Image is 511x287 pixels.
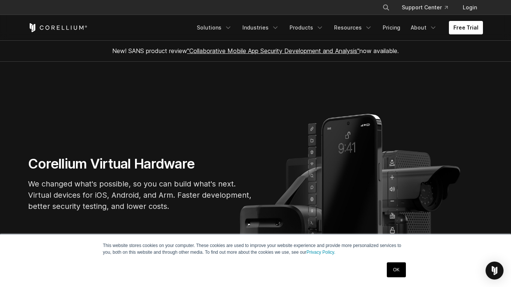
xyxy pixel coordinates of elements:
[28,155,253,172] h1: Corellium Virtual Hardware
[406,21,441,34] a: About
[187,47,359,55] a: "Collaborative Mobile App Security Development and Analysis"
[192,21,483,34] div: Navigation Menu
[306,250,335,255] a: Privacy Policy.
[285,21,328,34] a: Products
[28,23,88,32] a: Corellium Home
[373,1,483,14] div: Navigation Menu
[449,21,483,34] a: Free Trial
[378,21,405,34] a: Pricing
[238,21,284,34] a: Industries
[396,1,454,14] a: Support Center
[192,21,236,34] a: Solutions
[330,21,377,34] a: Resources
[379,1,393,14] button: Search
[486,262,504,280] div: Open Intercom Messenger
[28,178,253,212] p: We changed what's possible, so you can build what's next. Virtual devices for iOS, Android, and A...
[457,1,483,14] a: Login
[112,47,399,55] span: New! SANS product review now available.
[387,262,406,277] a: OK
[103,242,408,256] p: This website stores cookies on your computer. These cookies are used to improve your website expe...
